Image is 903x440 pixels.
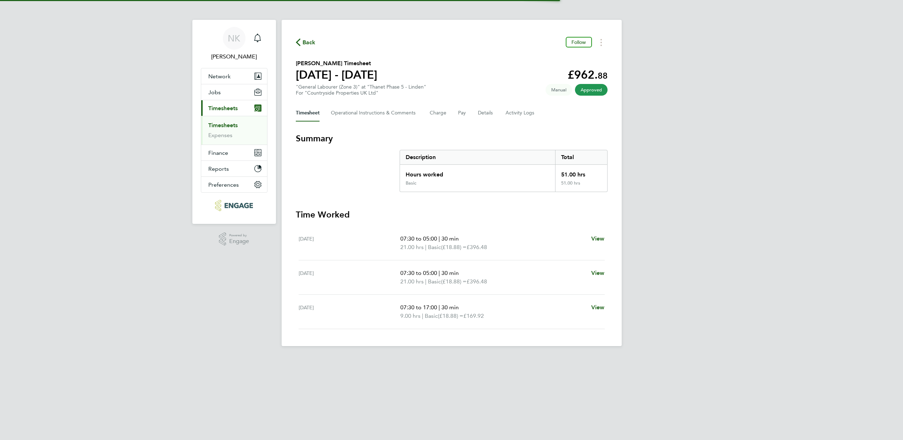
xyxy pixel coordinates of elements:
[201,68,267,84] button: Network
[441,270,459,276] span: 30 min
[208,181,239,188] span: Preferences
[303,38,316,47] span: Back
[591,235,605,242] span: View
[228,34,240,43] span: NK
[201,116,267,145] div: Timesheets
[439,304,440,311] span: |
[555,150,607,164] div: Total
[430,105,447,122] button: Charge
[441,304,459,311] span: 30 min
[192,20,276,224] nav: Main navigation
[439,270,440,276] span: |
[296,59,377,68] h2: [PERSON_NAME] Timesheet
[425,312,438,320] span: Basic
[208,132,232,139] a: Expenses
[591,303,605,312] a: View
[208,89,221,96] span: Jobs
[299,303,401,320] div: [DATE]
[555,180,607,192] div: 51.00 hrs
[400,270,437,276] span: 07:30 to 05:00
[425,244,427,250] span: |
[296,84,426,96] div: "General Labourer (Zone 3)" at "Thanet Phase 5 - Linden"
[299,235,401,252] div: [DATE]
[331,105,418,122] button: Operational Instructions & Comments
[598,70,608,81] span: 88
[201,145,267,160] button: Finance
[229,238,249,244] span: Engage
[467,278,487,285] span: £396.48
[591,270,605,276] span: View
[201,161,267,176] button: Reports
[591,304,605,311] span: View
[571,39,586,45] span: Follow
[208,165,229,172] span: Reports
[208,105,238,112] span: Timesheets
[425,278,427,285] span: |
[201,200,267,211] a: Go to home page
[595,37,608,48] button: Timesheets Menu
[467,244,487,250] span: £396.48
[591,235,605,243] a: View
[201,52,267,61] span: Nicola Kelly
[400,244,424,250] span: 21.00 hrs
[463,312,484,319] span: £169.92
[506,105,535,122] button: Activity Logs
[296,209,608,220] h3: Time Worked
[428,243,441,252] span: Basic
[296,133,608,144] h3: Summary
[441,235,459,242] span: 30 min
[438,312,463,319] span: (£18.88) =
[219,232,249,246] a: Powered byEngage
[299,269,401,286] div: [DATE]
[568,68,608,81] app-decimal: £962.
[201,177,267,192] button: Preferences
[400,150,608,192] div: Summary
[400,278,424,285] span: 21.00 hrs
[441,278,467,285] span: (£18.88) =
[428,277,441,286] span: Basic
[208,73,231,80] span: Network
[400,235,437,242] span: 07:30 to 05:00
[422,312,423,319] span: |
[201,100,267,116] button: Timesheets
[208,122,238,129] a: Timesheets
[441,244,467,250] span: (£18.88) =
[400,312,421,319] span: 9.00 hrs
[546,84,572,96] span: This timesheet was manually created.
[296,133,608,329] section: Timesheet
[458,105,467,122] button: Pay
[208,150,228,156] span: Finance
[229,232,249,238] span: Powered by
[201,84,267,100] button: Jobs
[566,37,592,47] button: Follow
[296,68,377,82] h1: [DATE] - [DATE]
[296,90,426,96] div: For "Countryside Properties UK Ltd"
[201,27,267,61] a: NK[PERSON_NAME]
[400,165,555,180] div: Hours worked
[439,235,440,242] span: |
[478,105,494,122] button: Details
[400,304,437,311] span: 07:30 to 17:00
[296,105,320,122] button: Timesheet
[555,165,607,180] div: 51.00 hrs
[215,200,253,211] img: konnectrecruit-logo-retina.png
[575,84,608,96] span: This timesheet has been approved.
[400,150,555,164] div: Description
[296,38,316,47] button: Back
[591,269,605,277] a: View
[406,180,416,186] div: Basic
